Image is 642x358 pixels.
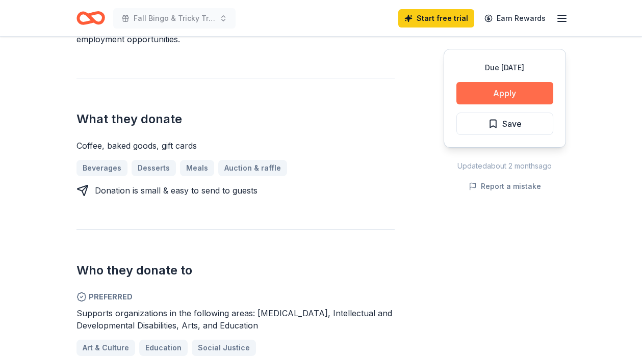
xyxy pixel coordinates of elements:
[139,340,188,356] a: Education
[76,111,395,127] h2: What they donate
[76,340,135,356] a: Art & Culture
[76,308,392,331] span: Supports organizations in the following areas: [MEDICAL_DATA], Intellectual and Developmental Dis...
[478,9,552,27] a: Earn Rewards
[145,342,182,354] span: Education
[502,117,522,130] span: Save
[456,113,553,135] button: Save
[76,140,395,152] div: Coffee, baked goods, gift cards
[134,12,215,24] span: Fall Bingo & Tricky Tray
[132,160,176,176] a: Desserts
[83,342,129,354] span: Art & Culture
[76,262,395,279] h2: Who they donate to
[76,291,395,303] span: Preferred
[469,180,541,192] button: Report a mistake
[180,160,214,176] a: Meals
[456,62,553,74] div: Due [DATE]
[398,9,474,27] a: Start free trial
[198,342,250,354] span: Social Justice
[444,160,566,172] div: Updated about 2 months ago
[218,160,287,176] a: Auction & raffle
[192,340,256,356] a: Social Justice
[95,184,258,197] div: Donation is small & easy to send to guests
[76,6,105,30] a: Home
[113,8,236,29] button: Fall Bingo & Tricky Tray
[456,82,553,104] button: Apply
[76,160,127,176] a: Beverages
